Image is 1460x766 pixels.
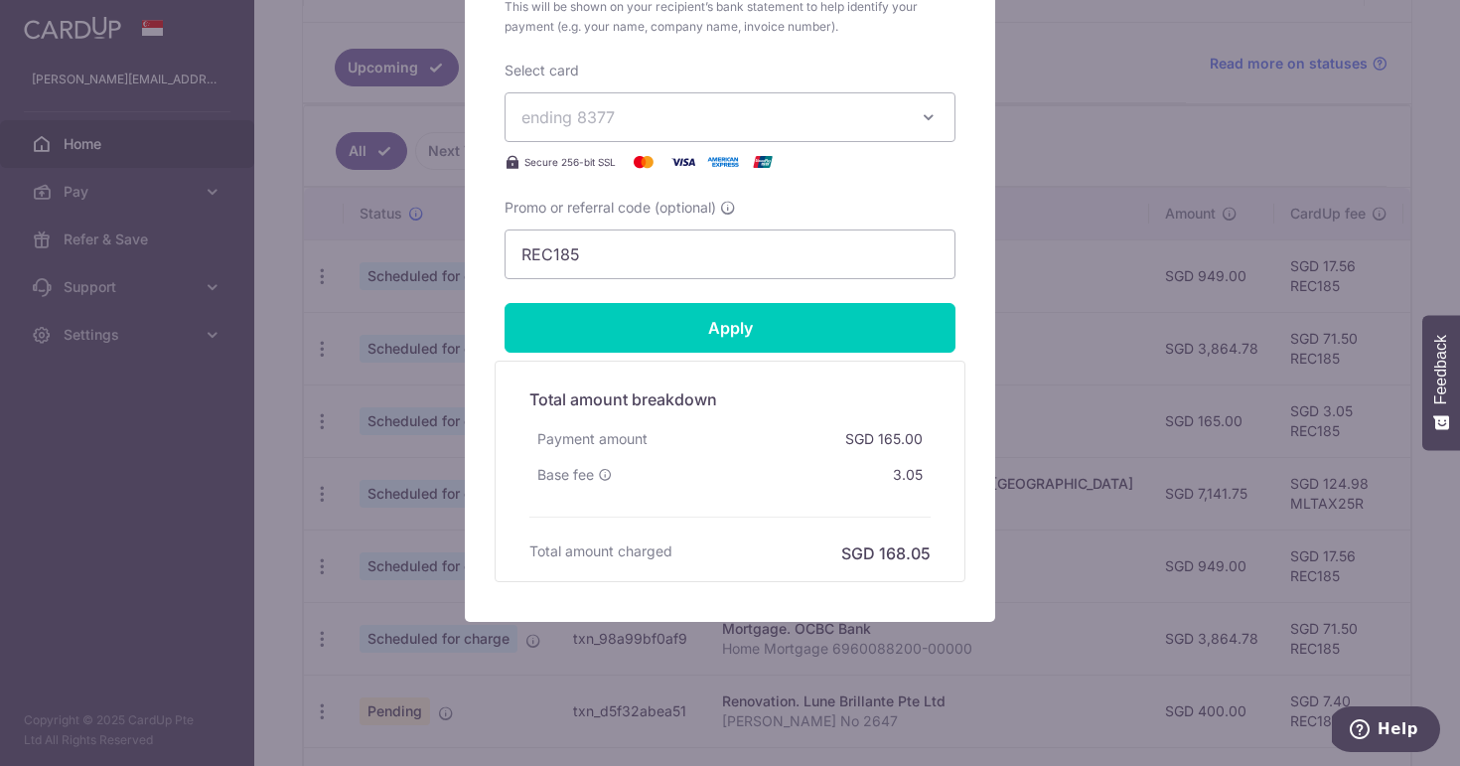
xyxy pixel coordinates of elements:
img: Visa [663,150,703,174]
div: 3.05 [885,457,931,493]
input: Apply [505,303,955,353]
h6: SGD 168.05 [841,541,931,565]
div: Payment amount [529,421,656,457]
span: ending 8377 [521,107,615,127]
img: American Express [703,150,743,174]
button: Feedback - Show survey [1422,315,1460,450]
img: Mastercard [624,150,663,174]
span: Base fee [537,465,594,485]
h5: Total amount breakdown [529,387,931,411]
img: UnionPay [743,150,783,174]
span: Feedback [1432,335,1450,404]
div: SGD 165.00 [837,421,931,457]
span: Secure 256-bit SSL [524,154,616,170]
h6: Total amount charged [529,541,672,561]
span: Promo or referral code (optional) [505,198,716,218]
iframe: Opens a widget where you can find more information [1332,706,1440,756]
button: ending 8377 [505,92,955,142]
label: Select card [505,61,579,80]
